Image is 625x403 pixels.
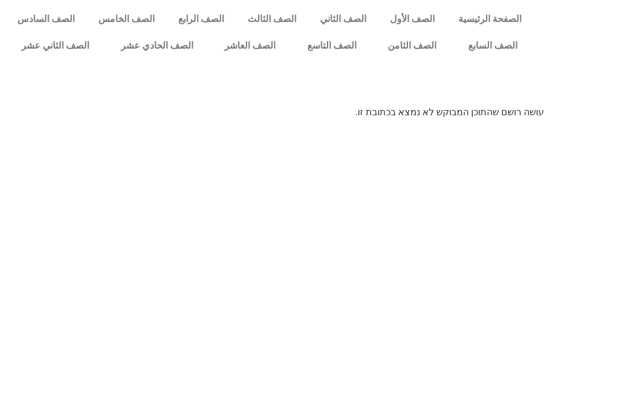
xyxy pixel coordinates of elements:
[446,6,533,32] a: الصفحة الرئيسية
[308,6,378,32] a: الصف الثاني
[6,6,87,32] a: الصف السادس
[209,32,292,59] a: الصف العاشر
[291,32,372,59] a: الصف التاسع
[378,6,446,32] a: الصف الأول
[236,6,308,32] a: الصف الثالث
[6,32,105,59] a: الصف الثاني عشر
[87,6,167,32] a: الصف الخامس
[105,32,209,59] a: الصف الحادي عشر
[452,32,533,59] a: الصف السابع
[81,105,544,119] p: עושה רושם שהתוכן המבוקש לא נמצא בכתובת זו.
[167,6,236,32] a: الصف الرابع
[372,32,453,59] a: الصف الثامن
